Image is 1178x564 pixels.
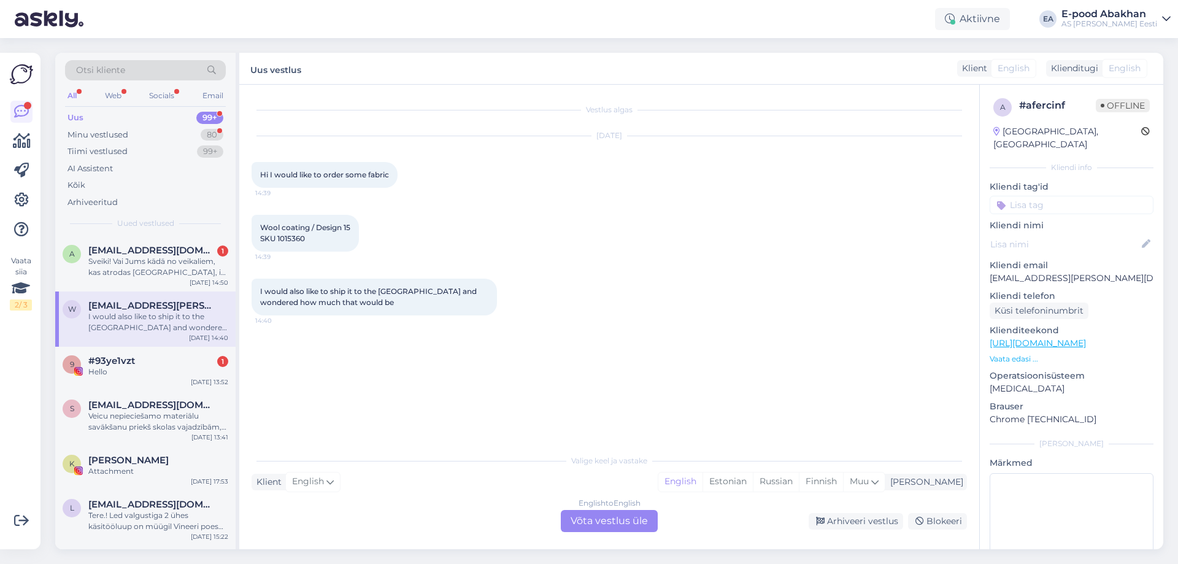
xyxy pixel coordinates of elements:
p: Kliendi telefon [990,290,1153,303]
div: Arhiveeri vestlus [809,513,903,530]
div: Klient [957,62,987,75]
span: Hi I would like to order some fabric [260,170,389,179]
span: K [69,459,75,468]
p: Operatsioonisüsteem [990,369,1153,382]
span: w [68,304,76,314]
span: Offline [1096,99,1150,112]
div: 1 [217,356,228,367]
div: Estonian [703,473,753,491]
div: All [65,88,79,104]
div: [DATE] 13:41 [191,433,228,442]
p: Brauser [990,400,1153,413]
span: l [70,503,74,512]
div: Veicu nepieciešamo materiālu savākšanu priekš skolas vajadzībām, būs vajadzīga pavadzīme Rīgas 86... [88,411,228,433]
div: Aktiivne [935,8,1010,30]
p: Klienditeekond [990,324,1153,337]
span: 9 [70,360,74,369]
div: Hello [88,366,228,377]
div: [DATE] 14:40 [189,333,228,342]
div: Blokeeri [908,513,967,530]
div: E-pood Abakhan [1061,9,1157,19]
div: Attachment [88,466,228,477]
p: Chrome [TECHNICAL_ID] [990,413,1153,426]
a: E-pood AbakhanAS [PERSON_NAME] Eesti [1061,9,1171,29]
span: Muu [850,476,869,487]
div: [PERSON_NAME] [990,438,1153,449]
span: #93ye1vzt [88,355,135,366]
div: EA [1039,10,1057,28]
div: [DATE] 14:50 [190,278,228,287]
img: Askly Logo [10,63,33,86]
a: [URL][DOMAIN_NAME] [990,338,1086,349]
span: auzane2004@gmail.com [88,245,216,256]
span: Wool coating / Design 15 SKU 1015360 [260,223,350,243]
span: a [69,249,75,258]
div: # afercinf [1019,98,1096,113]
div: Arhiveeritud [67,196,118,209]
p: Kliendi nimi [990,219,1153,232]
div: 80 [201,129,223,141]
div: Kliendi info [990,162,1153,173]
span: Katrina Randma [88,455,169,466]
div: Klienditugi [1046,62,1098,75]
div: Uus [67,112,83,124]
div: 99+ [197,145,223,158]
div: Finnish [799,473,843,491]
div: Klient [252,476,282,489]
div: Tere.! Led valgustiga 2 ühes käsitööluup on müügil Vineeri poes või kus poes oleks see saadaval? [88,510,228,532]
div: 2 / 3 [10,299,32,311]
div: [DATE] 17:53 [191,477,228,486]
div: Web [102,88,124,104]
span: s [70,404,74,413]
span: I would also like to ship it to the [GEOGRAPHIC_DATA] and wondered how much that would be [260,287,479,307]
span: English [1109,62,1141,75]
div: [DATE] 13:52 [191,377,228,387]
div: Valige keel ja vastake [252,455,967,466]
div: Vestlus algas [252,104,967,115]
div: I would also like to ship it to the [GEOGRAPHIC_DATA] and wondered how much that would be [88,311,228,333]
div: [PERSON_NAME] [885,476,963,489]
label: Uus vestlus [250,60,301,77]
p: Kliendi tag'id [990,180,1153,193]
span: 14:39 [255,188,301,198]
div: Russian [753,473,799,491]
div: English [658,473,703,491]
span: a [1000,102,1006,112]
div: Kõik [67,179,85,191]
div: English to English [579,498,641,509]
span: Otsi kliente [76,64,125,77]
span: English [292,475,324,489]
p: [EMAIL_ADDRESS][PERSON_NAME][DOMAIN_NAME] [990,272,1153,285]
div: [DATE] [252,130,967,141]
p: [MEDICAL_DATA] [990,382,1153,395]
div: 99+ [196,112,223,124]
div: Küsi telefoninumbrit [990,303,1088,319]
div: Vaata siia [10,255,32,311]
div: 1 [217,245,228,257]
span: wacky.wilma@hotmail.co.uk [88,300,216,311]
div: Võta vestlus üle [561,510,658,532]
span: llepp85@gmail.com [88,499,216,510]
p: Kliendi email [990,259,1153,272]
input: Lisa nimi [990,238,1139,251]
span: Uued vestlused [117,218,174,229]
div: AS [PERSON_NAME] Eesti [1061,19,1157,29]
p: Vaata edasi ... [990,353,1153,365]
div: Email [200,88,226,104]
p: Märkmed [990,457,1153,469]
span: 14:39 [255,252,301,261]
div: [GEOGRAPHIC_DATA], [GEOGRAPHIC_DATA] [993,125,1141,151]
div: Tiimi vestlused [67,145,128,158]
span: smaragts9@inbox.lv [88,400,216,411]
div: Minu vestlused [67,129,128,141]
div: Socials [147,88,177,104]
input: Lisa tag [990,196,1153,214]
div: Sveiki! Vai Jums kādā no veikaliem, kas atrodas [GEOGRAPHIC_DATA], ir uz vietas “Rit dye navy blu... [88,256,228,278]
span: English [998,62,1030,75]
span: 14:40 [255,316,301,325]
div: [DATE] 15:22 [191,532,228,541]
div: AI Assistent [67,163,113,175]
